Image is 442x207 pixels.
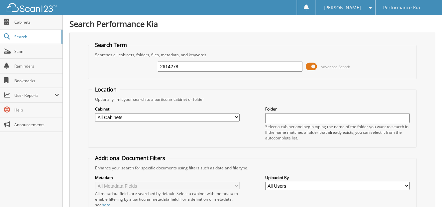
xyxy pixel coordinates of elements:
span: Bookmarks [14,78,59,84]
div: Enhance your search for specific documents using filters such as date and file type. [92,165,413,171]
span: Advanced Search [321,64,350,69]
span: User Reports [14,93,55,98]
legend: Additional Document Filters [92,154,168,162]
span: Reminders [14,63,59,69]
span: [PERSON_NAME] [324,6,361,10]
span: Scan [14,49,59,54]
span: Search [14,34,58,40]
label: Uploaded By [265,175,410,180]
span: Announcements [14,122,59,127]
span: Cabinets [14,19,59,25]
iframe: Chat Widget [409,175,442,207]
legend: Location [92,86,120,93]
label: Metadata [95,175,240,180]
img: scan123-logo-white.svg [7,3,56,12]
div: Select a cabinet and begin typing the name of the folder you want to search in. If the name match... [265,124,410,141]
span: Help [14,107,59,113]
div: Searches all cabinets, folders, files, metadata, and keywords [92,52,413,58]
div: Optionally limit your search to a particular cabinet or folder [92,97,413,102]
h1: Search Performance Kia [69,18,435,29]
legend: Search Term [92,41,130,49]
span: Performance Kia [383,6,420,10]
label: Folder [265,106,410,112]
label: Cabinet [95,106,240,112]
